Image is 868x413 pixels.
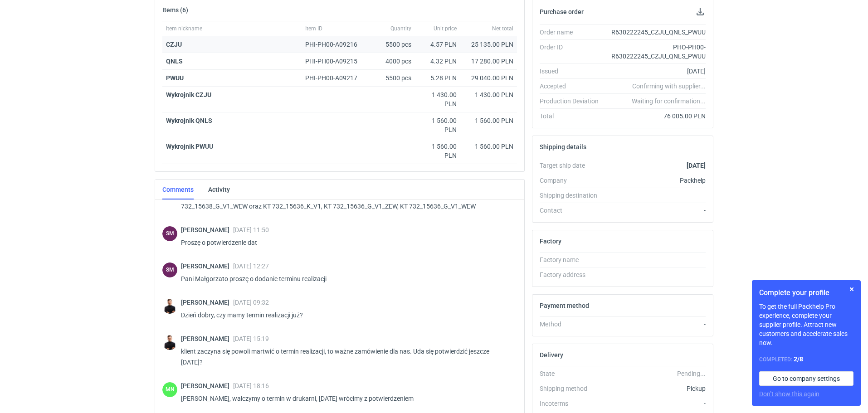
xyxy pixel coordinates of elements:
div: PHO-PH00-R630222245_CZJU_QNLS_PWUU [606,43,706,61]
div: Completed: [759,355,853,364]
strong: 2 / 8 [794,355,803,363]
div: PHI-PH00-A09216 [305,40,366,49]
div: - [606,206,706,215]
h1: Complete your profile [759,287,853,298]
strong: [DATE] [687,162,706,169]
div: 1 430.00 PLN [419,90,457,108]
div: Order name [540,28,606,37]
div: 1 560.00 PLN [464,142,513,151]
div: 5.28 PLN [419,73,457,83]
div: - [606,255,706,264]
h2: Delivery [540,351,563,359]
div: Sebastian Markut [162,262,177,277]
span: [PERSON_NAME] [181,299,233,306]
p: Akceptuje: KT 732_15637_G_V1_ZEW, KT 732_15637_G_V1_WEW i KT 732_15638_G_V1_ZEW, KT 732_15638_G_V... [181,190,510,212]
div: Target ship date [540,161,606,170]
p: Pani Małgorzato proszę o dodanie terminu realizacji [181,273,510,284]
div: 4.57 PLN [419,40,457,49]
div: 29 040.00 PLN [464,73,513,83]
span: Item nickname [166,25,202,32]
div: 4.32 PLN [419,57,457,66]
p: Proszę o potwierdzenie dat [181,237,510,248]
div: 5500 pcs [370,36,415,53]
img: Tomasz Kubiak [162,335,177,350]
div: R630222245_CZJU_QNLS_PWUU [606,28,706,37]
div: PHI-PH00-A09217 [305,73,366,83]
em: Pending... [677,370,706,377]
figcaption: SM [162,226,177,241]
span: [DATE] 09:32 [233,299,269,306]
div: 1 560.00 PLN [419,142,457,160]
em: Waiting for confirmation... [632,97,706,106]
div: Sebastian Markut [162,226,177,241]
span: [PERSON_NAME] [181,382,233,389]
div: 1 560.00 PLN [419,116,457,134]
div: Shipping method [540,384,606,393]
span: [DATE] 18:16 [233,382,269,389]
div: Method [540,320,606,329]
div: 76 005.00 PLN [606,112,706,121]
div: 5500 pcs [370,70,415,87]
div: 1 560.00 PLN [464,116,513,125]
p: To get the full Packhelp Pro experience, complete your supplier profile. Attract new customers an... [759,302,853,347]
div: Shipping destination [540,191,606,200]
span: [PERSON_NAME] [181,226,233,233]
span: [PERSON_NAME] [181,335,233,342]
div: Total [540,112,606,121]
span: Quantity [390,25,411,32]
a: Go to company settings [759,371,853,386]
div: [DATE] [606,67,706,76]
div: Incoterms [540,399,606,408]
div: Production Deviation [540,97,606,106]
div: - [606,320,706,329]
div: PHI-PH00-A09215 [305,57,366,66]
span: Unit price [434,25,457,32]
div: Packhelp [606,176,706,185]
div: State [540,369,606,378]
a: Activity [208,180,230,199]
figcaption: MN [162,382,177,397]
span: [DATE] 15:19 [233,335,269,342]
h2: Factory [540,238,561,245]
strong: QNLS [166,58,183,65]
a: Comments [162,180,194,199]
div: 1 430.00 PLN [464,90,513,99]
h2: Shipping details [540,143,586,151]
span: [PERSON_NAME] [181,262,233,270]
button: Download PO [695,6,706,17]
p: [PERSON_NAME], walczymy o termin w drukarni, [DATE] wrócimy z potwierdzeniem [181,393,510,404]
button: Skip for now [846,284,857,295]
div: Company [540,176,606,185]
div: Małgorzata Nowotna [162,382,177,397]
button: Don’t show this again [759,389,819,398]
div: Order ID [540,43,606,61]
strong: PWUU [166,74,184,82]
h2: Items (6) [162,6,188,14]
strong: Wykrojnik QNLS [166,117,212,124]
img: Tomasz Kubiak [162,299,177,314]
div: 17 280.00 PLN [464,57,513,66]
p: klient zaczyna się powoli martwić o termin realizacji, to ważne zamówienie dla nas. Uda się potwi... [181,346,510,368]
strong: Wykrojnik PWUU [166,143,213,150]
em: Confirming with supplier... [632,83,706,90]
span: [DATE] 12:27 [233,262,269,270]
div: Factory name [540,255,606,264]
div: - [606,399,706,408]
span: Net total [492,25,513,32]
div: Factory address [540,270,606,279]
div: Accepted [540,82,606,91]
span: Item ID [305,25,322,32]
p: Dzień dobry, czy mamy termin realizacji już? [181,310,510,321]
div: 4000 pcs [370,53,415,70]
strong: CZJU [166,41,182,48]
span: [DATE] 11:50 [233,226,269,233]
h2: Purchase order [540,8,584,15]
h2: Payment method [540,302,589,309]
figcaption: SM [162,262,177,277]
div: Pickup [606,384,706,393]
div: - [606,270,706,279]
div: Issued [540,67,606,76]
div: 25 135.00 PLN [464,40,513,49]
